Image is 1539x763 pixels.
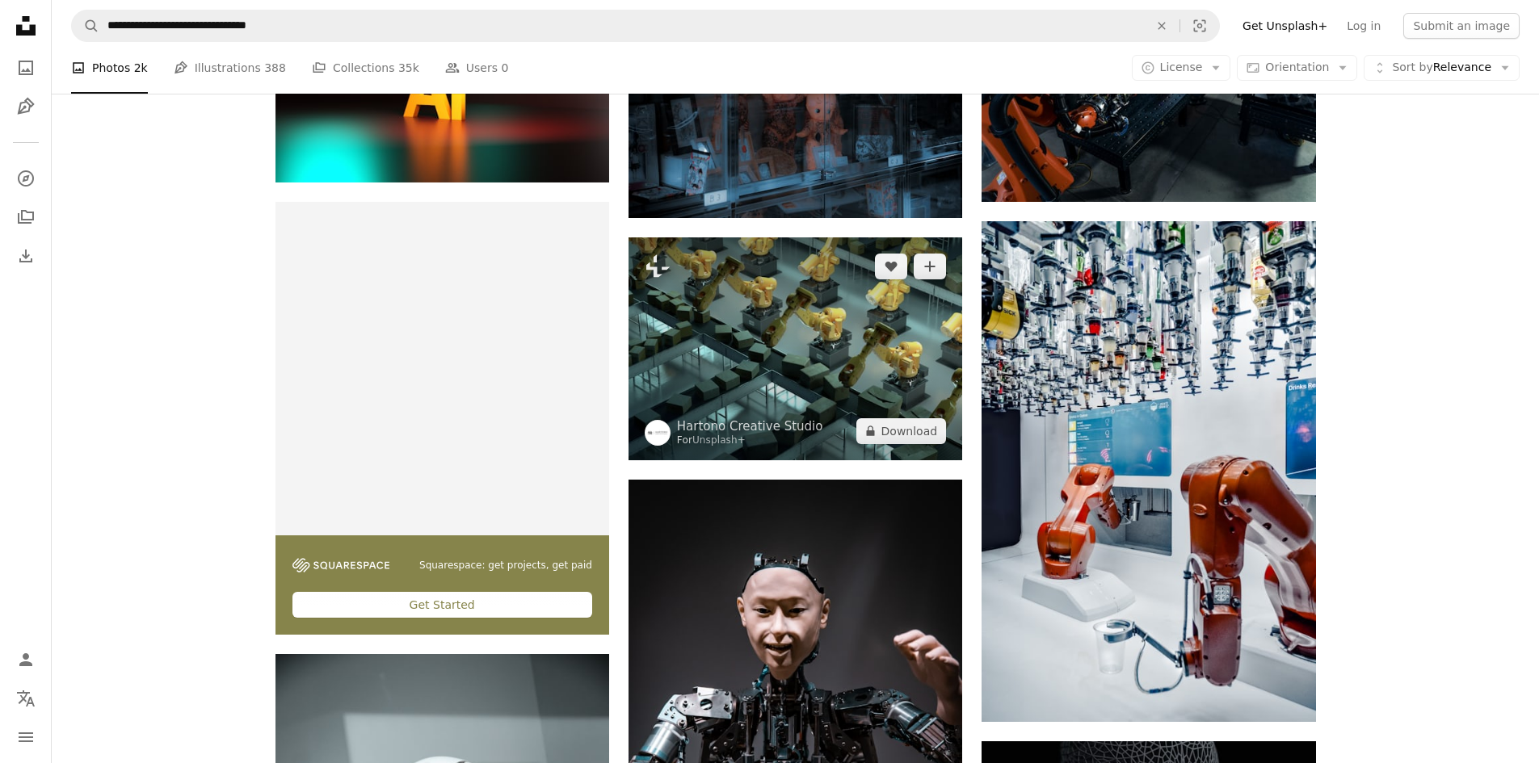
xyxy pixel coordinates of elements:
[72,10,99,41] button: Search Unsplash
[1364,55,1520,81] button: Sort byRelevance
[398,59,419,77] span: 35k
[982,83,1315,98] a: A robotic arm at industrial manufacture factory. Automated production cell.
[629,705,962,719] a: man in black and gray suit action figure
[10,644,42,676] a: Log in / Sign up
[275,81,609,95] a: a yellow letter sitting on top of a black floor
[677,434,823,447] div: For
[645,420,671,446] img: Go to Hartono Creative Studio's profile
[982,464,1315,479] a: two red power tools inside room
[1392,61,1432,73] span: Sort by
[10,721,42,753] button: Menu
[629,341,962,355] a: Robots package boxes on a factory assembly line.
[1403,13,1520,39] button: Submit an image
[1180,10,1219,41] button: Visual search
[1132,55,1231,81] button: License
[856,418,947,444] button: Download
[419,559,592,572] span: Squarespace: get projects, get paid
[875,254,907,279] button: Like
[292,558,389,572] img: file-1747939142011-51e5cc87e3c9
[10,10,42,45] a: Home — Unsplash
[1237,55,1357,81] button: Orientation
[445,42,509,94] a: Users 0
[71,10,1220,42] form: Find visuals sitewide
[10,90,42,123] a: Illustrations
[1160,61,1203,73] span: License
[1265,61,1329,73] span: Orientation
[10,162,42,195] a: Explore
[292,592,592,618] div: Get Started
[1144,10,1179,41] button: Clear
[10,52,42,84] a: Photos
[10,201,42,233] a: Collections
[914,254,946,279] button: Add to Collection
[275,202,609,635] a: Squarespace: get projects, get paidGet Started
[502,59,509,77] span: 0
[10,682,42,715] button: Language
[629,237,962,459] img: Robots package boxes on a factory assembly line.
[312,42,419,94] a: Collections 35k
[982,221,1315,722] img: two red power tools inside room
[1392,60,1491,76] span: Relevance
[629,99,962,114] a: a display case filled with lots of stuffed animals
[677,418,823,434] a: Hartono Creative Studio
[174,42,286,94] a: Illustrations 388
[10,240,42,272] a: Download History
[692,434,746,446] a: Unsplash+
[1233,13,1337,39] a: Get Unsplash+
[1337,13,1390,39] a: Log in
[264,59,286,77] span: 388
